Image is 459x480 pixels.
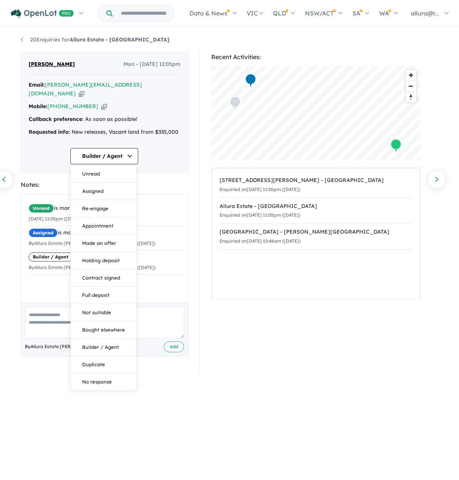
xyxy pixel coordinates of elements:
div: is marked. [29,228,186,237]
span: Assigned [29,228,58,237]
span: [PERSON_NAME] [29,60,75,69]
small: Enquiried on [DATE] 10:46am ([DATE]) [220,238,300,244]
button: Assigned [71,183,136,200]
div: Map marker [229,96,241,110]
button: Duplicate [71,356,136,373]
button: Add [164,341,184,352]
span: allura@r... [411,9,439,17]
canvas: Map [211,66,420,160]
nav: breadcrumb [21,35,439,44]
button: Holding deposit [71,252,136,269]
img: Openlot PRO Logo White [11,9,74,18]
button: Unread [71,165,136,183]
strong: Callback preference: [29,116,84,122]
a: [STREET_ADDRESS][PERSON_NAME] - [GEOGRAPHIC_DATA]Enquiried on[DATE] 11:06pm ([DATE]) [220,172,412,198]
small: Enquiried on [DATE] 11:06pm ([DATE]) [220,186,300,192]
button: Bought elsewhere [71,321,136,339]
input: Try estate name, suburb, builder or developer [114,5,173,21]
button: Appointment [71,217,136,235]
span: Unread [29,204,54,213]
a: [GEOGRAPHIC_DATA] - [PERSON_NAME][GEOGRAPHIC_DATA]Enquiried on[DATE] 10:46am ([DATE]) [220,223,412,250]
div: [GEOGRAPHIC_DATA] - [PERSON_NAME][GEOGRAPHIC_DATA] [220,228,412,237]
button: Copy [101,102,107,110]
div: Notes: [21,180,188,190]
div: Allura Estate - [GEOGRAPHIC_DATA] [220,202,412,211]
div: Builder / Agent [70,165,137,391]
button: Builder / Agent [70,148,138,164]
button: Builder / Agent [71,339,136,356]
small: By Allura Estate [PERSON_NAME] - [DATE] 9:59am ([DATE]) [29,264,156,270]
strong: Email: [29,81,45,88]
strong: Mobile: [29,103,47,110]
a: [PHONE_NUMBER] [47,103,98,110]
button: Zoom out [406,81,416,92]
button: Contract signed [71,269,136,287]
strong: Allura Estate - [GEOGRAPHIC_DATA] [70,36,169,43]
div: Map marker [390,139,401,153]
small: [DATE] 11:05pm ([DATE]) [29,216,82,222]
span: By Allura Estate [PERSON_NAME] [25,343,98,350]
small: By Allura Estate [PERSON_NAME] - [DATE] 9:30am ([DATE]) [29,240,155,246]
div: Recent Activities: [211,52,420,62]
a: [PERSON_NAME][EMAIL_ADDRESS][DOMAIN_NAME] [29,81,142,97]
small: Enquiried on [DATE] 11:05pm ([DATE]) [220,212,300,218]
a: 20Enquiries forAllura Estate - [GEOGRAPHIC_DATA] [21,36,169,43]
button: Copy [79,90,84,98]
button: Not suitable [71,304,136,321]
button: Reset bearing to north [406,92,416,102]
button: Zoom in [406,70,416,81]
div: Map marker [245,73,256,87]
button: Full deposit [71,287,136,304]
span: Mon - [DATE] 11:05pm [124,60,180,69]
button: Re-engage [71,200,136,217]
strong: Requested info: [29,128,70,135]
div: As soon as possible! [29,115,180,124]
button: Made an offer [71,235,136,252]
div: is marked. [29,204,186,213]
div: [STREET_ADDRESS][PERSON_NAME] - [GEOGRAPHIC_DATA] [220,176,412,185]
button: No response [71,373,136,390]
a: Allura Estate - [GEOGRAPHIC_DATA]Enquiried on[DATE] 11:05pm ([DATE]) [220,198,412,224]
span: Builder / Agent [29,252,73,261]
div: New releases, Vacant land from $335,000 [29,128,180,137]
div: is marked. [29,252,186,261]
